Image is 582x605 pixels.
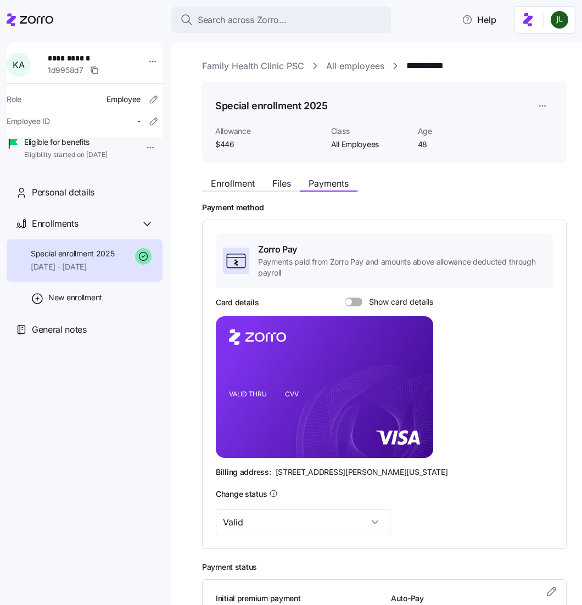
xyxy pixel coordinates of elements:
span: Files [272,179,291,188]
button: Search across Zorro... [171,7,391,33]
button: Help [453,9,505,31]
span: Payments paid from Zorro Pay and amounts above allowance deducted through payroll [258,256,552,279]
span: Allowance [215,126,322,137]
tspan: VALID THRU [229,390,267,399]
tspan: CVV [285,390,299,399]
span: Special enrollment 2025 [31,248,115,259]
span: Show card details [362,298,433,306]
span: $446 [215,139,322,150]
span: Zorro Pay [258,243,552,256]
span: Personal details [32,186,94,199]
span: Age [418,126,496,137]
span: Class [331,126,409,137]
span: Enrollment [211,179,255,188]
span: [DATE] - [DATE] [31,261,115,272]
span: Search across Zorro... [198,13,287,27]
h3: Card details [216,297,259,308]
span: Employee [107,94,141,105]
span: [STREET_ADDRESS][PERSON_NAME][US_STATE] [276,467,448,478]
span: 1d9958d7 [48,65,83,76]
h2: Payment method [202,203,567,213]
span: - [137,116,141,127]
span: Eligible for benefits [24,137,108,148]
span: Enrollments [32,217,78,231]
span: Role [7,94,21,105]
img: d9b9d5af0451fe2f8c405234d2cf2198 [551,11,568,29]
span: New enrollment [48,292,102,303]
span: 48 [418,139,496,150]
a: All employees [326,59,384,73]
span: Employee ID [7,116,50,127]
h2: Payment status [202,562,567,573]
span: General notes [32,323,87,337]
span: Billing address: [216,467,271,478]
span: Payments [309,179,349,188]
h1: Special enrollment 2025 [215,99,328,113]
h3: Change status [216,489,267,500]
span: K A [13,60,24,69]
h3: Auto-Pay [391,593,553,604]
h3: Initial premium payment [216,593,378,604]
span: Help [462,13,496,26]
a: Family Health Clinic PSC [202,59,304,73]
span: Eligibility started on [DATE] [24,150,108,160]
span: All Employees [331,139,409,150]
